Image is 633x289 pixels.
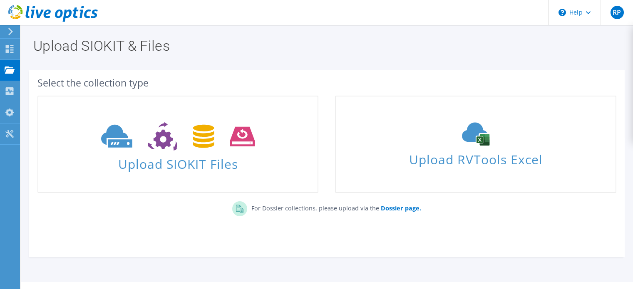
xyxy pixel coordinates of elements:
a: Upload SIOKIT Files [37,96,318,193]
h1: Upload SIOKIT & Files [33,39,616,53]
b: Dossier page. [381,204,421,212]
span: Upload SIOKIT Files [38,153,318,170]
a: Upload RVTools Excel [335,96,616,193]
p: For Dossier collections, please upload via the [247,201,421,213]
a: Dossier page. [379,204,421,212]
span: RP [611,6,624,19]
span: Upload RVTools Excel [336,148,615,166]
svg: \n [559,9,566,16]
div: Select the collection type [37,78,616,87]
